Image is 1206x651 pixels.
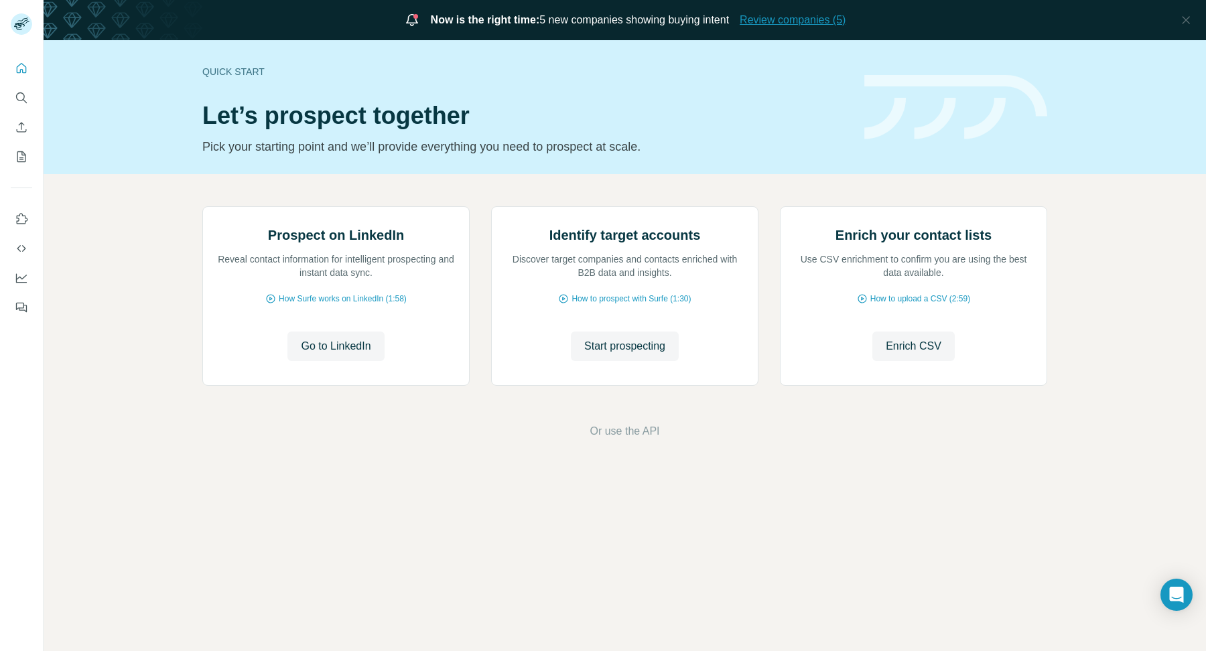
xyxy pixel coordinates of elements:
[590,423,659,439] button: Or use the API
[287,332,384,361] button: Go to LinkedIn
[202,137,848,156] p: Pick your starting point and we’ll provide everything you need to prospect at scale.
[268,226,404,244] h2: Prospect on LinkedIn
[872,332,955,361] button: Enrich CSV
[11,295,32,319] button: Feedback
[11,86,32,110] button: Search
[740,12,846,28] button: Review companies (5)
[11,207,32,231] button: Use Surfe on LinkedIn
[202,102,848,129] h1: Let’s prospect together
[202,65,848,78] div: Quick start
[11,266,32,290] button: Dashboard
[886,338,941,354] span: Enrich CSV
[11,115,32,139] button: Enrich CSV
[571,332,679,361] button: Start prospecting
[549,226,701,244] h2: Identify target accounts
[11,56,32,80] button: Quick start
[794,252,1033,279] p: Use CSV enrichment to confirm you are using the best data available.
[431,12,730,28] span: 5 new companies showing buying intent
[864,75,1047,140] img: banner
[584,338,665,354] span: Start prospecting
[279,293,407,305] span: How Surfe works on LinkedIn (1:58)
[870,293,970,305] span: How to upload a CSV (2:59)
[505,252,744,279] p: Discover target companies and contacts enriched with B2B data and insights.
[431,14,540,25] span: Now is the right time:
[11,145,32,169] button: My lists
[1160,579,1193,611] div: Open Intercom Messenger
[216,252,456,279] p: Reveal contact information for intelligent prospecting and instant data sync.
[835,226,992,244] h2: Enrich your contact lists
[11,236,32,261] button: Use Surfe API
[301,338,371,354] span: Go to LinkedIn
[572,293,691,305] span: How to prospect with Surfe (1:30)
